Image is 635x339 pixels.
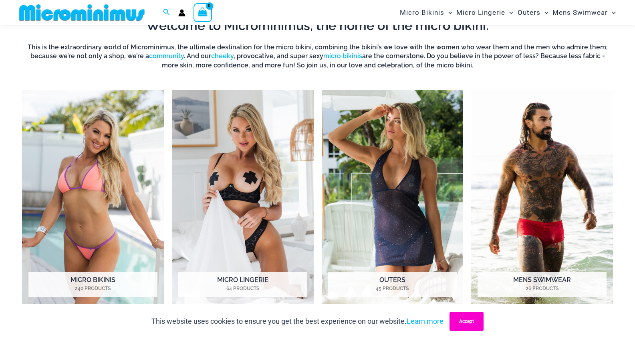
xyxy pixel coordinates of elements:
nav: Site Navigation [397,1,619,24]
img: Micro Lingerie [172,90,314,309]
mark: 240 Products [28,285,157,292]
span: Menu Toggle [505,2,513,23]
a: Micro LingerieMenu ToggleMenu Toggle [454,2,515,23]
img: Outers [322,90,464,309]
a: Learn more [407,317,443,325]
button: Accept [450,312,484,331]
a: View Shopping Cart, empty [194,3,212,22]
span: Outers [518,2,540,23]
h2: Micro Lingerie [178,272,307,297]
mark: 26 Products [478,285,606,292]
a: cheeky [211,52,234,60]
span: Mens Swimwear [552,2,608,23]
span: Micro Lingerie [456,2,505,23]
a: Visit product category Mens Swimwear [471,90,613,309]
a: Mens SwimwearMenu ToggleMenu Toggle [550,2,618,23]
a: Visit product category Micro Lingerie [172,90,314,309]
span: Menu Toggle [608,2,616,23]
a: Account icon link [178,9,185,16]
a: community [149,52,184,60]
a: Visit product category Micro Bikinis [22,90,164,309]
img: MM SHOP LOGO FLAT [16,4,148,22]
img: Mens Swimwear [471,90,613,309]
a: OutersMenu ToggleMenu Toggle [516,2,550,23]
span: Micro Bikinis [400,2,444,23]
a: Micro BikinisMenu ToggleMenu Toggle [398,2,454,23]
h2: Outers [328,272,457,297]
h2: Mens Swimwear [478,272,606,297]
img: Micro Bikinis [22,90,164,309]
a: micro bikinis [323,52,362,60]
p: This website uses cookies to ensure you get the best experience on our website. [151,315,443,327]
span: Menu Toggle [540,2,548,23]
h2: Micro Bikinis [28,272,157,297]
span: Menu Toggle [444,2,452,23]
mark: 45 Products [328,285,457,292]
h6: This is the extraordinary world of Microminimus, the ultimate destination for the micro bikini, c... [22,43,613,70]
a: Search icon link [163,8,170,18]
a: Visit product category Outers [322,90,464,309]
mark: 64 Products [178,285,307,292]
h2: Welcome to Microminimus, the home of the micro bikini. [22,17,613,34]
